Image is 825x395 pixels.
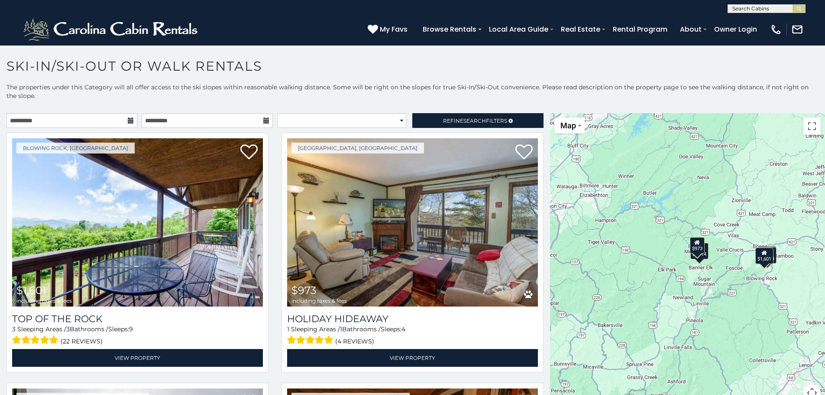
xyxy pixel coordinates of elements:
[291,143,424,153] a: [GEOGRAPHIC_DATA], [GEOGRAPHIC_DATA]
[554,118,585,134] button: Change map style
[287,325,289,333] span: 1
[16,284,46,297] span: $1,601
[791,23,803,36] img: mail-regular-white.png
[287,325,538,347] div: Sleeping Areas / Bathrooms / Sleeps:
[418,22,481,37] a: Browse Rentals
[335,336,374,347] span: (4 reviews)
[240,144,258,162] a: Add to favorites
[287,138,538,307] a: Holiday Hideaway $973 including taxes & fees
[690,237,705,254] div: $973
[690,242,709,259] div: $1,714
[463,118,486,124] span: Search
[368,24,410,35] a: My Favs
[676,22,706,37] a: About
[803,118,821,135] button: Toggle fullscreen view
[291,298,347,304] span: including taxes & fees
[340,325,342,333] span: 1
[412,113,543,128] a: RefineSearchFilters
[770,23,782,36] img: phone-regular-white.png
[560,121,576,130] span: Map
[759,247,777,264] div: $1,684
[755,248,773,264] div: $1,601
[287,313,538,325] a: Holiday Hideaway
[443,118,507,124] span: Refine Filters
[129,325,133,333] span: 9
[515,144,533,162] a: Add to favorites
[12,349,263,367] a: View Property
[287,349,538,367] a: View Property
[556,22,605,37] a: Real Estate
[22,16,201,42] img: White-1-2.png
[12,138,263,307] a: Top Of The Rock $1,601 including taxes & fees
[16,143,135,153] a: Blowing Rock, [GEOGRAPHIC_DATA]
[61,336,103,347] span: (22 reviews)
[380,24,408,35] span: My Favs
[66,325,70,333] span: 3
[12,313,263,325] a: Top Of The Rock
[291,284,317,297] span: $973
[485,22,553,37] a: Local Area Guide
[12,138,263,307] img: Top Of The Rock
[401,325,405,333] span: 4
[16,298,72,304] span: including taxes & fees
[12,325,16,333] span: 3
[759,246,777,263] div: $1,606
[287,138,538,307] img: Holiday Hideaway
[12,325,263,347] div: Sleeping Areas / Bathrooms / Sleeps:
[710,22,761,37] a: Owner Login
[608,22,672,37] a: Rental Program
